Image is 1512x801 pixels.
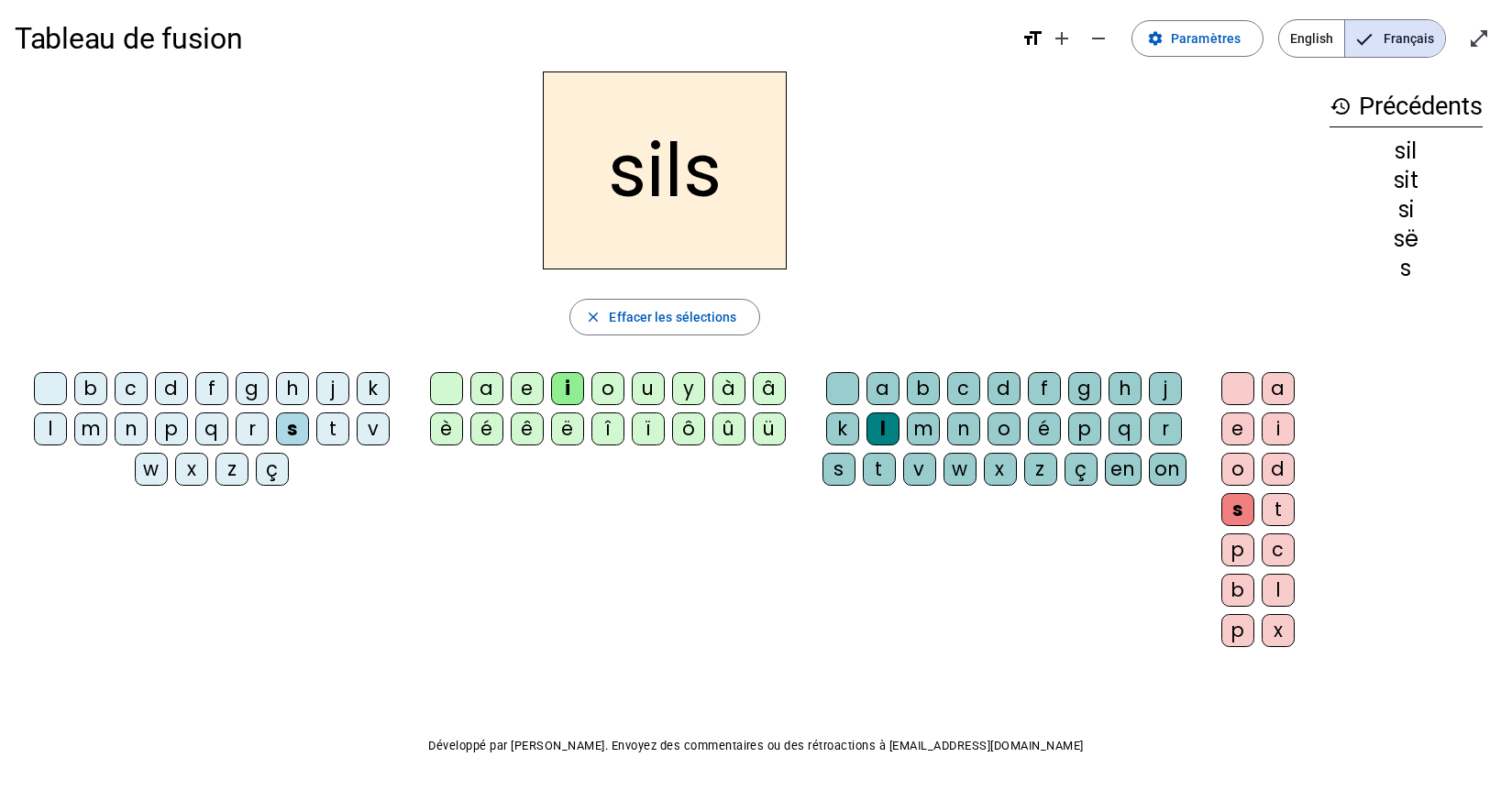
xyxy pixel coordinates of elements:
[195,412,228,445] div: q
[1221,533,1254,566] div: p
[1024,453,1057,486] div: z
[1028,372,1061,405] div: f
[1221,453,1254,486] div: o
[470,412,503,445] div: é
[1149,453,1186,486] div: on
[944,453,977,486] div: w
[609,306,736,328] span: Effacer les sélections
[1330,95,1352,117] mat-icon: history
[947,372,980,405] div: c
[1221,412,1254,445] div: e
[947,412,980,445] div: n
[1221,614,1254,647] div: p
[15,735,1497,757] p: Développé par [PERSON_NAME]. Envoyez des commentaires ou des rétroactions à [EMAIL_ADDRESS][DOMAI...
[753,372,786,405] div: â
[470,372,503,405] div: a
[907,412,940,445] div: m
[1330,199,1483,221] div: si
[1262,372,1295,405] div: a
[74,412,107,445] div: m
[984,453,1017,486] div: x
[1171,27,1241,49] span: Paramètres
[1087,27,1109,49] mat-icon: remove
[863,453,896,486] div: t
[1262,493,1295,526] div: t
[1043,20,1080,57] button: Augmenter la taille de la police
[1028,412,1061,445] div: é
[1262,412,1295,445] div: i
[569,299,759,335] button: Effacer les sélections
[236,372,269,405] div: g
[1065,453,1098,486] div: ç
[591,412,624,445] div: î
[1468,27,1490,49] mat-icon: open_in_full
[1149,372,1182,405] div: j
[1330,258,1483,280] div: s
[115,372,148,405] div: c
[1068,412,1101,445] div: p
[135,453,168,486] div: w
[1330,228,1483,250] div: së
[1461,20,1497,57] button: Entrer en plein écran
[316,412,349,445] div: t
[672,372,705,405] div: y
[155,372,188,405] div: d
[115,412,148,445] div: n
[1109,412,1142,445] div: q
[155,412,188,445] div: p
[903,453,936,486] div: v
[712,372,745,405] div: à
[1105,453,1142,486] div: en
[357,372,390,405] div: k
[591,372,624,405] div: o
[1262,614,1295,647] div: x
[907,372,940,405] div: b
[822,453,855,486] div: s
[632,412,665,445] div: ï
[195,372,228,405] div: f
[632,372,665,405] div: u
[585,309,601,325] mat-icon: close
[1147,30,1164,47] mat-icon: settings
[1131,20,1264,57] button: Paramètres
[712,412,745,445] div: û
[276,372,309,405] div: h
[551,412,584,445] div: ë
[988,372,1021,405] div: d
[1330,170,1483,192] div: sit
[1221,574,1254,607] div: b
[1021,27,1043,49] mat-icon: format_size
[430,412,463,445] div: è
[511,372,544,405] div: e
[1345,20,1445,57] span: Français
[543,71,787,269] h2: sils
[175,453,208,486] div: x
[316,372,349,405] div: j
[1262,574,1295,607] div: l
[256,453,289,486] div: ç
[1080,20,1117,57] button: Diminuer la taille de la police
[866,412,899,445] div: l
[988,412,1021,445] div: o
[1109,372,1142,405] div: h
[215,453,248,486] div: z
[1221,493,1254,526] div: s
[826,412,859,445] div: k
[236,412,269,445] div: r
[276,412,309,445] div: s
[74,372,107,405] div: b
[1330,86,1483,127] h3: Précédents
[1262,453,1295,486] div: d
[1279,20,1344,57] span: English
[551,372,584,405] div: i
[1278,19,1446,58] mat-button-toggle-group: Language selection
[866,372,899,405] div: a
[15,9,1007,68] h1: Tableau de fusion
[1051,27,1073,49] mat-icon: add
[1262,533,1295,566] div: c
[753,412,786,445] div: ü
[1330,140,1483,162] div: sil
[511,412,544,445] div: ê
[672,412,705,445] div: ô
[1149,412,1182,445] div: r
